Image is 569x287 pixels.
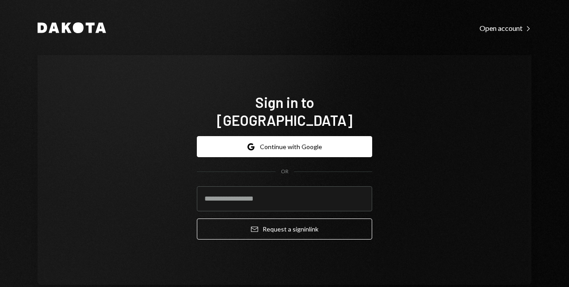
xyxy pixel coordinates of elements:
[197,93,372,129] h1: Sign in to [GEOGRAPHIC_DATA]
[197,136,372,157] button: Continue with Google
[197,218,372,240] button: Request a signinlink
[480,24,531,33] div: Open account
[480,23,531,33] a: Open account
[281,168,289,176] div: OR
